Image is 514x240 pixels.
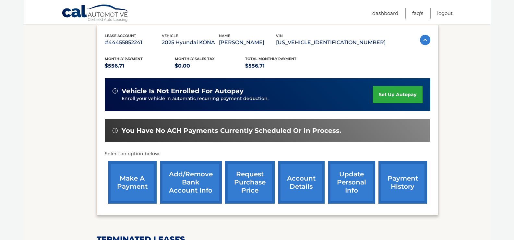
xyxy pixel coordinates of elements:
[122,127,341,135] span: You have no ACH payments currently scheduled or in process.
[373,86,422,103] a: set up autopay
[437,8,453,19] a: Logout
[105,38,162,47] p: #44455852241
[62,4,130,23] a: Cal Automotive
[276,33,283,38] span: vin
[113,128,118,133] img: alert-white.svg
[105,61,175,70] p: $556.71
[378,161,427,204] a: payment history
[105,33,136,38] span: lease account
[122,87,244,95] span: vehicle is not enrolled for autopay
[175,57,215,61] span: Monthly sales Tax
[105,150,430,158] p: Select an option below:
[160,161,222,204] a: Add/Remove bank account info
[225,161,275,204] a: request purchase price
[245,61,316,70] p: $556.71
[108,161,157,204] a: make a payment
[219,38,276,47] p: [PERSON_NAME]
[245,57,296,61] span: Total Monthly Payment
[113,88,118,94] img: alert-white.svg
[105,57,143,61] span: Monthly Payment
[412,8,423,19] a: FAQ's
[162,33,178,38] span: vehicle
[175,61,245,70] p: $0.00
[278,161,325,204] a: account details
[328,161,375,204] a: update personal info
[276,38,386,47] p: [US_VEHICLE_IDENTIFICATION_NUMBER]
[162,38,219,47] p: 2025 Hyundai KONA
[122,95,373,102] p: Enroll your vehicle in automatic recurring payment deduction.
[420,35,430,45] img: accordion-active.svg
[219,33,230,38] span: name
[372,8,398,19] a: Dashboard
